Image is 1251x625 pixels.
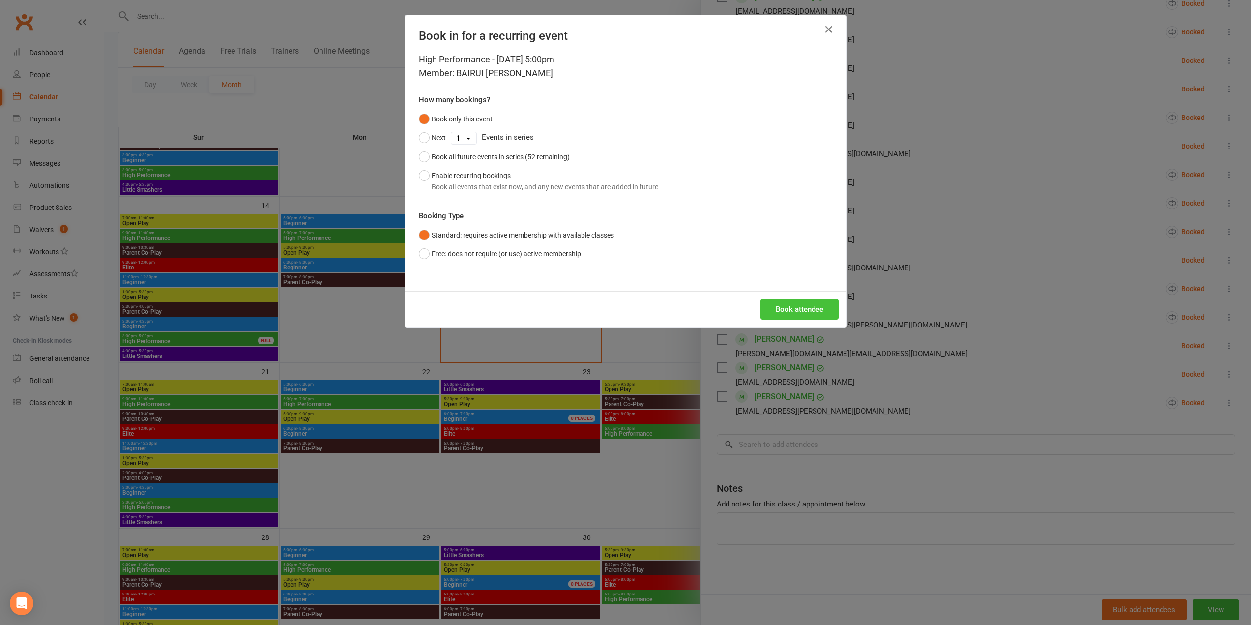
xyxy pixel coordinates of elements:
button: Close [821,22,837,37]
label: Booking Type [419,210,464,222]
div: Book all future events in series (52 remaining) [432,151,570,162]
button: Next [419,128,446,147]
button: Book all future events in series (52 remaining) [419,148,570,166]
label: How many bookings? [419,94,490,106]
div: Events in series [419,128,833,147]
div: Book all events that exist now, and any new events that are added in future [432,181,658,192]
div: High Performance - [DATE] 5:00pm Member: BAIRUI [PERSON_NAME] [419,53,833,80]
div: Open Intercom Messenger [10,592,33,615]
h4: Book in for a recurring event [419,29,833,43]
button: Free: does not require (or use) active membership [419,244,581,263]
button: Book only this event [419,110,493,128]
button: Standard: requires active membership with available classes [419,226,614,244]
button: Enable recurring bookingsBook all events that exist now, and any new events that are added in future [419,166,658,196]
button: Book attendee [760,299,839,320]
